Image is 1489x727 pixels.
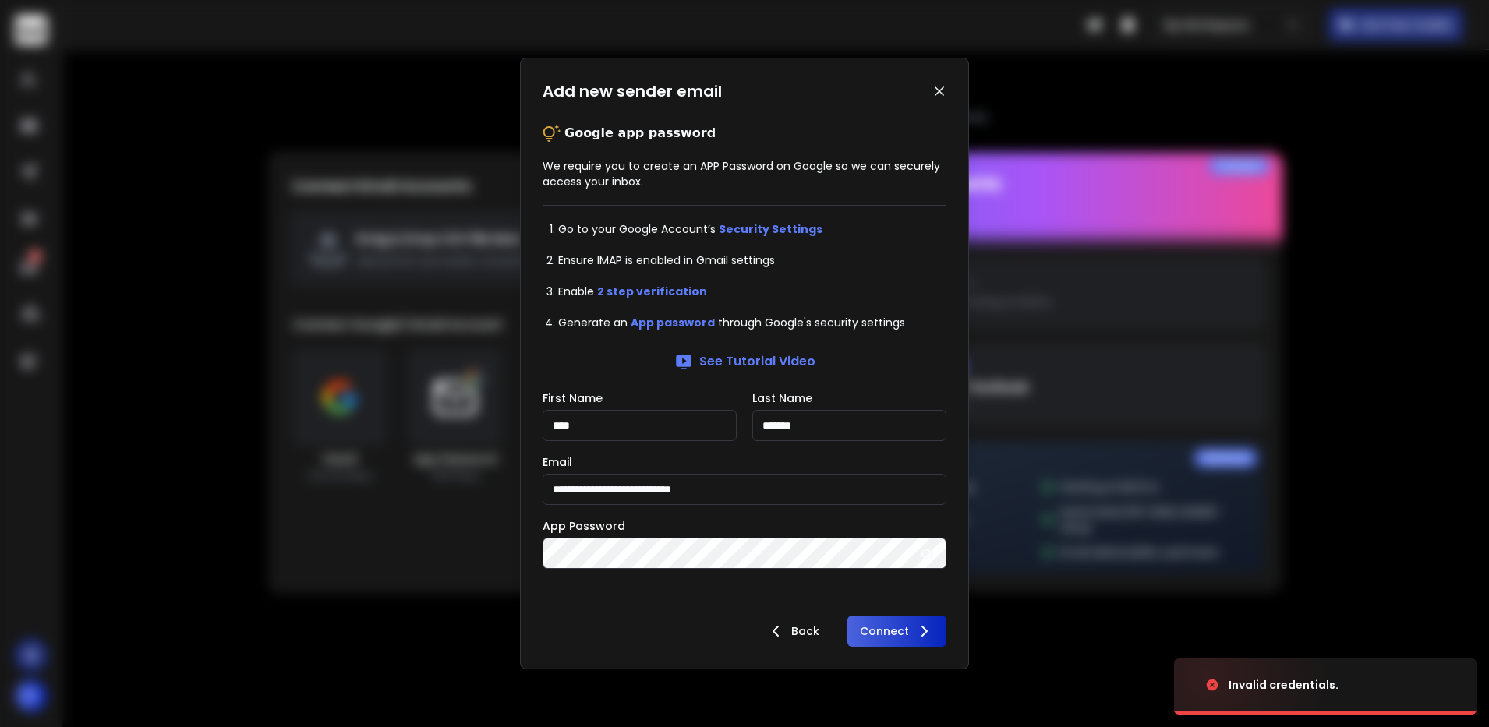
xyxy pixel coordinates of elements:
[847,616,946,647] button: Connect
[1229,677,1339,693] div: Invalid credentials.
[674,352,815,371] a: See Tutorial Video
[543,393,603,404] label: First Name
[558,252,946,268] li: Ensure IMAP is enabled in Gmail settings
[754,616,832,647] button: Back
[543,521,625,531] label: App Password
[543,124,561,143] img: tips
[752,393,812,404] label: Last Name
[543,457,572,468] label: Email
[543,80,722,102] h1: Add new sender email
[558,315,946,330] li: Generate an through Google's security settings
[631,315,715,330] a: App password
[564,124,716,143] p: Google app password
[558,221,946,237] li: Go to your Google Account’s
[597,284,707,299] a: 2 step verification
[1174,643,1330,727] img: image
[719,221,822,237] a: Security Settings
[543,158,946,189] p: We require you to create an APP Password on Google so we can securely access your inbox.
[558,284,946,299] li: Enable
